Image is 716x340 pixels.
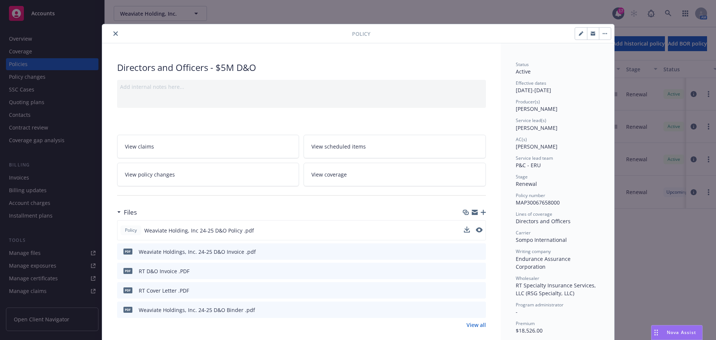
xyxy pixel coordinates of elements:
[304,163,486,186] a: View coverage
[123,227,138,234] span: Policy
[125,143,154,150] span: View claims
[304,135,486,158] a: View scheduled items
[467,321,486,329] a: View all
[476,248,483,256] button: preview file
[144,227,254,234] span: Weaviate Holding, Inc 24-25 D&O Policy .pdf
[124,208,137,217] h3: Files
[464,227,470,234] button: download file
[516,199,560,206] span: MAP30067658000
[516,61,529,68] span: Status
[516,230,531,236] span: Carrier
[123,268,132,274] span: PDF
[516,117,546,124] span: Service lead(s)
[120,83,483,91] div: Add internal notes here...
[516,136,527,143] span: AC(s)
[476,267,483,275] button: preview file
[123,249,132,254] span: pdf
[464,267,470,275] button: download file
[516,255,572,270] span: Endurance Assurance Corporation
[667,329,696,336] span: Nova Assist
[123,287,132,293] span: PDF
[516,282,597,297] span: RT Specialty Insurance Services, LLC (RSG Specialty, LLC)
[516,68,531,75] span: Active
[139,267,189,275] div: RT D&O Invoice .PDF
[476,287,483,294] button: preview file
[516,275,539,281] span: Wholesaler
[311,143,366,150] span: View scheduled items
[464,306,470,314] button: download file
[117,135,299,158] a: View claims
[125,171,175,178] span: View policy changes
[476,306,483,314] button: preview file
[516,124,558,131] span: [PERSON_NAME]
[464,287,470,294] button: download file
[516,180,537,187] span: Renewal
[516,218,571,225] span: Directors and Officers
[516,302,563,308] span: Program administrator
[516,320,535,327] span: Premium
[111,29,120,38] button: close
[516,192,545,199] span: Policy number
[516,162,541,169] span: P&C - ERU
[516,308,518,315] span: -
[476,227,483,233] button: preview file
[311,171,347,178] span: View coverage
[651,325,661,340] div: Drag to move
[516,155,553,161] span: Service lead team
[516,211,552,217] span: Lines of coverage
[516,327,543,334] span: $18,526.00
[117,61,486,74] div: Directors and Officers - $5M D&O
[651,325,703,340] button: Nova Assist
[352,30,370,38] span: Policy
[516,99,540,105] span: Producer(s)
[516,143,558,150] span: [PERSON_NAME]
[516,80,599,94] div: [DATE] - [DATE]
[139,248,256,256] div: Weaviate Holdings, Inc. 24-25 D&O Invoice .pdf
[516,174,528,180] span: Stage
[464,248,470,256] button: download file
[117,208,137,217] div: Files
[464,227,470,233] button: download file
[516,105,558,112] span: [PERSON_NAME]
[516,80,546,86] span: Effective dates
[476,227,483,234] button: preview file
[139,306,255,314] div: Weaviate Holdings, Inc. 24-25 D&O Binder .pdf
[516,248,551,255] span: Writing company
[516,236,567,243] span: Sompo International
[139,287,189,294] div: RT Cover Letter .PDF
[123,307,132,312] span: pdf
[117,163,299,186] a: View policy changes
